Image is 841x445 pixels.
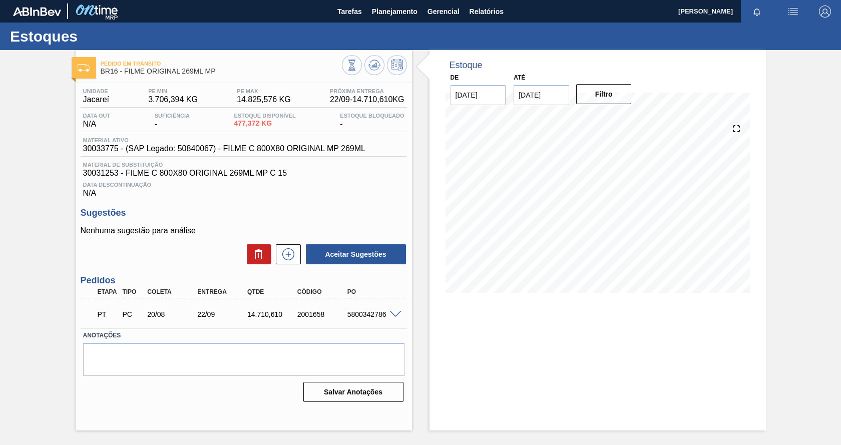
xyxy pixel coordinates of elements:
[78,64,90,72] img: Ícone
[514,85,569,105] input: dd/mm/yyyy
[195,310,250,318] div: 22/09/2025
[83,182,404,188] span: Data Descontinuação
[271,244,301,264] div: Nova sugestão
[301,243,407,265] div: Aceitar Sugestões
[83,95,109,104] span: Jacareí
[451,85,506,105] input: dd/mm/yyyy
[337,6,362,18] span: Tarefas
[514,74,525,81] label: Até
[340,113,404,119] span: Estoque Bloqueado
[95,288,121,295] div: Etapa
[451,74,459,81] label: De
[148,95,198,104] span: 3.706,394 KG
[428,6,460,18] span: Gerencial
[152,113,192,129] div: -
[101,61,342,67] span: Pedido em Trânsito
[345,310,400,318] div: 5800342786
[81,226,407,235] p: Nenhuma sugestão para análise
[145,288,200,295] div: Coleta
[195,288,250,295] div: Entrega
[450,60,483,71] div: Estoque
[81,208,407,218] h3: Sugestões
[245,288,300,295] div: Qtde
[83,144,365,153] span: 30033775 - (SAP Legado: 50840067) - FILME C 800X80 ORIGINAL MP 269ML
[81,178,407,198] div: N/A
[13,7,61,16] img: TNhmsLtSVTkK8tSr43FrP2fwEKptu5GPRR3wAAAABJRU5ErkJggg==
[83,137,365,143] span: Material ativo
[98,310,118,318] p: PT
[234,113,296,119] span: Estoque Disponível
[741,5,773,19] button: Notificações
[470,6,504,18] span: Relatórios
[345,288,400,295] div: PO
[342,55,362,75] button: Visão Geral dos Estoques
[120,310,145,318] div: Pedido de Compra
[83,88,109,94] span: Unidade
[234,120,296,127] span: 477,372 KG
[242,244,271,264] div: Excluir Sugestões
[295,288,350,295] div: Código
[83,113,111,119] span: Data out
[155,113,190,119] span: Suficiência
[95,303,121,325] div: Pedido em Trânsito
[306,244,406,264] button: Aceitar Sugestões
[145,310,200,318] div: 20/08/2025
[120,288,145,295] div: Tipo
[245,310,300,318] div: 14.710,610
[387,55,407,75] button: Programar Estoque
[81,113,113,129] div: N/A
[787,6,799,18] img: userActions
[819,6,831,18] img: Logout
[372,6,417,18] span: Planejamento
[83,169,404,178] span: 30031253 - FILME C 800X80 ORIGINAL 269ML MP C 15
[330,95,404,104] span: 22/09 - 14.710,610 KG
[337,113,406,129] div: -
[83,162,404,168] span: Material de Substituição
[148,88,198,94] span: PE MIN
[81,275,407,286] h3: Pedidos
[330,88,404,94] span: Próxima Entrega
[364,55,384,75] button: Atualizar Gráfico
[83,328,404,343] label: Anotações
[303,382,403,402] button: Salvar Anotações
[295,310,350,318] div: 2001658
[237,88,291,94] span: PE MAX
[101,68,342,75] span: BR16 - FILME ORIGINAL 269ML MP
[237,95,291,104] span: 14.825,576 KG
[576,84,632,104] button: Filtro
[10,31,188,42] h1: Estoques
